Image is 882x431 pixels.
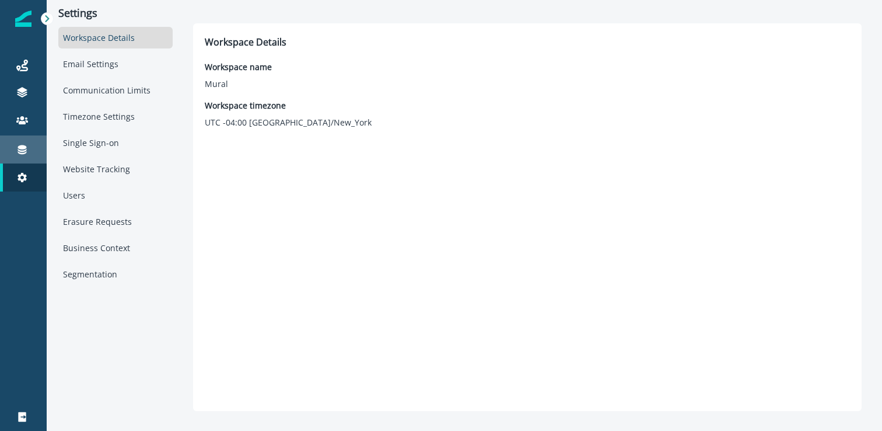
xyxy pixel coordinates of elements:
div: Segmentation [58,263,173,285]
img: Inflection [15,11,32,27]
p: Settings [58,7,173,20]
div: Single Sign-on [58,132,173,154]
p: Mural [205,78,272,90]
div: Users [58,185,173,206]
div: Erasure Requests [58,211,173,232]
p: Workspace timezone [205,99,372,112]
div: Workspace Details [58,27,173,48]
div: Communication Limits [58,79,173,101]
p: UTC -04:00 [GEOGRAPHIC_DATA]/New_York [205,116,372,128]
div: Timezone Settings [58,106,173,127]
div: Email Settings [58,53,173,75]
p: Workspace Details [205,35,850,49]
div: Business Context [58,237,173,259]
p: Workspace name [205,61,272,73]
div: Website Tracking [58,158,173,180]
